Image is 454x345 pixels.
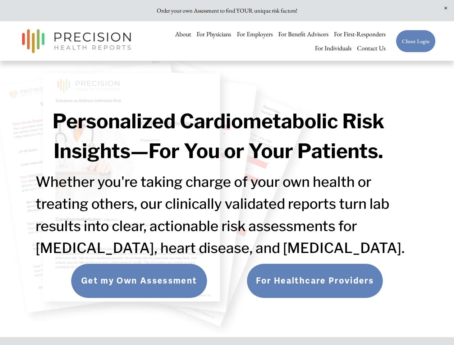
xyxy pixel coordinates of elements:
[315,41,352,55] a: For Individuals
[396,30,436,52] a: Client Login
[71,263,207,298] a: Get my Own Assessment
[52,109,388,163] strong: Personalized Cardiometabolic Risk Insights—For You or Your Patients.
[197,27,231,41] a: For Physicians
[237,27,273,41] a: For Employers
[175,27,191,41] a: About
[334,27,386,41] a: For First-Responders
[357,41,386,55] a: Contact Us
[36,171,418,259] h2: Whether you're taking charge of your own health or treating others, our clinically validated repo...
[247,263,383,298] a: For Healthcare Providers
[278,27,329,41] a: For Benefit Advisors
[418,310,454,345] iframe: Chat Widget
[18,26,135,56] img: Precision Health Reports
